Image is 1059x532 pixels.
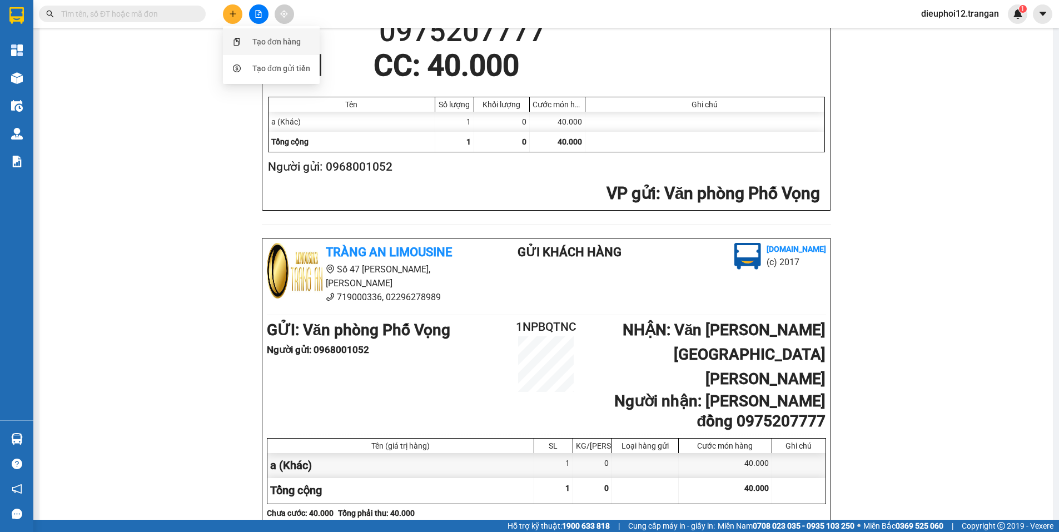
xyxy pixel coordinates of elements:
[267,344,369,355] b: Người gửi : 0968001052
[537,441,570,450] div: SL
[252,62,310,74] div: Tạo đơn gửi tiền
[223,4,242,24] button: plus
[533,100,582,109] div: Cước món hàng
[280,10,288,18] span: aim
[61,8,192,20] input: Tìm tên, số ĐT hoặc mã đơn
[997,522,1005,530] span: copyright
[753,521,854,530] strong: 0708 023 035 - 0935 103 250
[338,509,415,518] b: Tổng phải thu: 40.000
[565,484,570,493] span: 1
[718,520,854,532] span: Miền Nam
[233,64,241,72] span: dollar-circle
[623,321,826,388] b: NHẬN : Văn [PERSON_NAME][GEOGRAPHIC_DATA][PERSON_NAME]
[249,4,269,24] button: file-add
[682,441,769,450] div: Cước món hàng
[438,100,471,109] div: Số lượng
[268,158,821,176] h2: Người gửi: 0968001052
[734,243,761,270] img: logo.jpg
[573,453,612,478] div: 0
[252,36,301,48] div: Tạo đơn hàng
[267,321,451,339] b: GỬI : Văn phòng Phố Vọng
[233,38,241,46] span: snippets
[534,453,573,478] div: 1
[267,243,322,299] img: logo.jpg
[767,255,826,269] li: (c) 2017
[229,10,237,18] span: plus
[576,441,609,450] div: KG/[PERSON_NAME]
[267,262,474,290] li: Số 47 [PERSON_NAME], [PERSON_NAME]
[679,453,772,478] div: 40.000
[269,112,435,132] div: a (Khác)
[912,7,1008,21] span: dieuphoi12.trangan
[275,4,294,24] button: aim
[522,137,526,146] span: 0
[466,137,471,146] span: 1
[11,100,23,112] img: warehouse-icon
[11,44,23,56] img: dashboard-icon
[11,156,23,167] img: solution-icon
[12,509,22,519] span: message
[1019,5,1027,13] sup: 1
[604,484,609,493] span: 0
[11,433,23,445] img: warehouse-icon
[863,520,943,532] span: Miền Bắc
[9,7,24,24] img: logo-vxr
[379,14,825,49] h2: 0975207777
[618,520,620,532] span: |
[558,137,582,146] span: 40.000
[518,245,622,259] b: Gửi khách hàng
[1033,4,1052,24] button: caret-down
[267,453,534,478] div: a (Khác)
[326,245,452,259] b: Tràng An Limousine
[767,245,826,253] b: [DOMAIN_NAME]
[614,392,826,430] b: Người nhận : [PERSON_NAME] đồng 0975207777
[12,459,22,469] span: question-circle
[615,441,675,450] div: Loại hàng gửi
[271,100,432,109] div: Tên
[270,441,531,450] div: Tên (giá trị hàng)
[435,112,474,132] div: 1
[628,520,715,532] span: Cung cấp máy in - giấy in:
[474,112,530,132] div: 0
[896,521,943,530] strong: 0369 525 060
[367,49,526,82] div: CC : 40.000
[500,318,593,336] h2: 1NPBQTNC
[11,72,23,84] img: warehouse-icon
[255,10,262,18] span: file-add
[562,521,610,530] strong: 1900 633 818
[530,112,585,132] div: 40.000
[606,183,656,203] span: VP gửi
[775,441,823,450] div: Ghi chú
[326,265,335,274] span: environment
[12,484,22,494] span: notification
[11,128,23,140] img: warehouse-icon
[857,524,861,528] span: ⚪️
[271,137,309,146] span: Tổng cộng
[508,520,610,532] span: Hỗ trợ kỹ thuật:
[326,292,335,301] span: phone
[267,290,474,304] li: 719000336, 02296278989
[268,182,821,205] h2: : Văn phòng Phố Vọng
[477,100,526,109] div: Khối lượng
[267,509,334,518] b: Chưa cước : 40.000
[270,484,322,497] span: Tổng cộng
[1038,9,1048,19] span: caret-down
[46,10,54,18] span: search
[1013,9,1023,19] img: icon-new-feature
[952,520,953,532] span: |
[1021,5,1025,13] span: 1
[588,100,822,109] div: Ghi chú
[744,484,769,493] span: 40.000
